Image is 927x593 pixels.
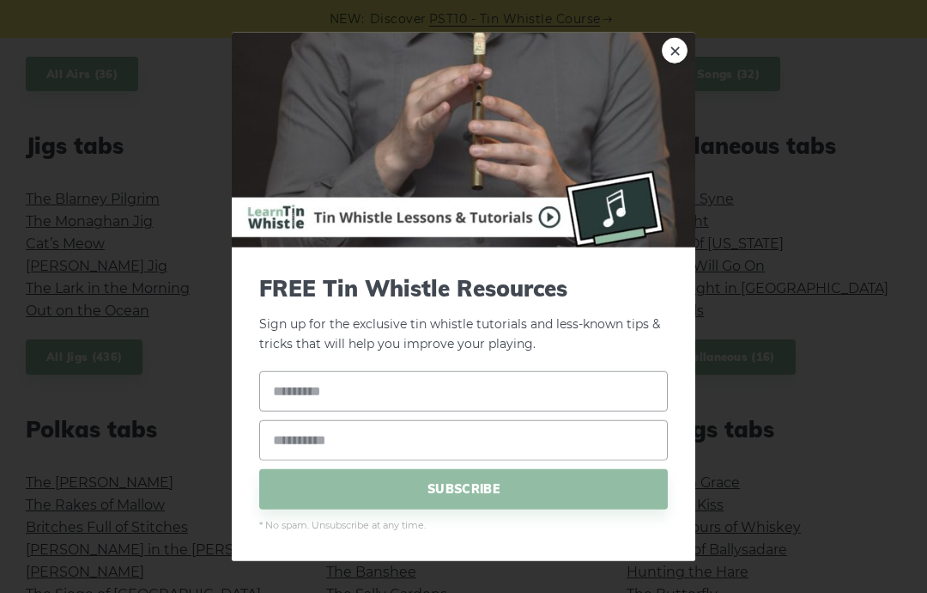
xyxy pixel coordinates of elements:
[259,275,668,354] p: Sign up for the exclusive tin whistle tutorials and less-known tips & tricks that will help you i...
[232,33,695,248] img: Tin Whistle Buying Guide Preview
[259,517,668,533] span: * No spam. Unsubscribe at any time.
[259,468,668,509] span: SUBSCRIBE
[259,275,668,302] span: FREE Tin Whistle Resources
[662,38,688,64] a: ×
